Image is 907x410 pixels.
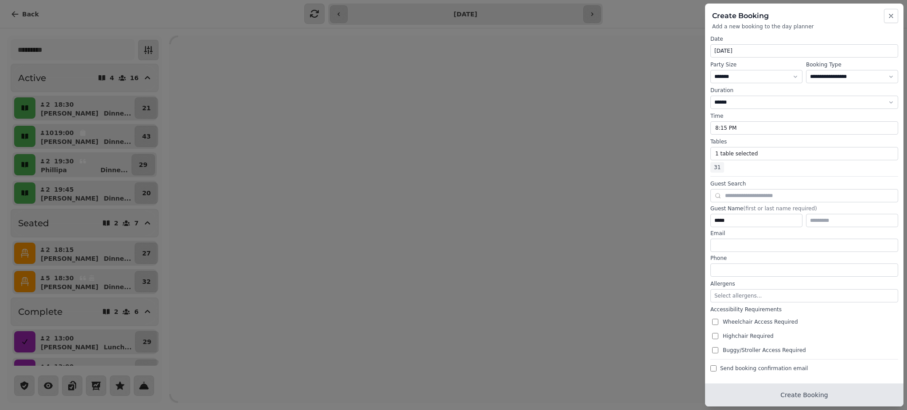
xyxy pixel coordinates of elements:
span: Highchair Required [723,333,774,340]
span: 31 [710,162,724,173]
label: Tables [710,138,898,145]
span: Buggy/Stroller Access Required [723,347,806,354]
input: Wheelchair Access Required [712,319,718,325]
label: Duration [710,87,898,94]
span: Select allergens... [714,293,762,299]
span: (first or last name required) [743,205,817,212]
label: Phone [710,255,898,262]
span: Wheelchair Access Required [723,318,798,325]
label: Guest Search [710,180,898,187]
input: Buggy/Stroller Access Required [712,347,718,353]
label: Accessibility Requirements [710,306,898,313]
button: 1 table selected [710,147,898,160]
label: Party Size [710,61,802,68]
h2: Create Booking [712,11,896,21]
button: 8:15 PM [710,121,898,135]
span: Send booking confirmation email [720,365,808,372]
label: Booking Type [806,61,898,68]
button: Create Booking [705,383,903,406]
input: Send booking confirmation email [710,365,717,371]
button: Select allergens... [710,289,898,302]
input: Highchair Required [712,333,718,339]
label: Guest Name [710,205,898,212]
label: Time [710,112,898,120]
label: Date [710,35,898,43]
p: Add a new booking to the day planner [712,23,896,30]
button: [DATE] [710,44,898,58]
label: Allergens [710,280,898,287]
label: Email [710,230,898,237]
